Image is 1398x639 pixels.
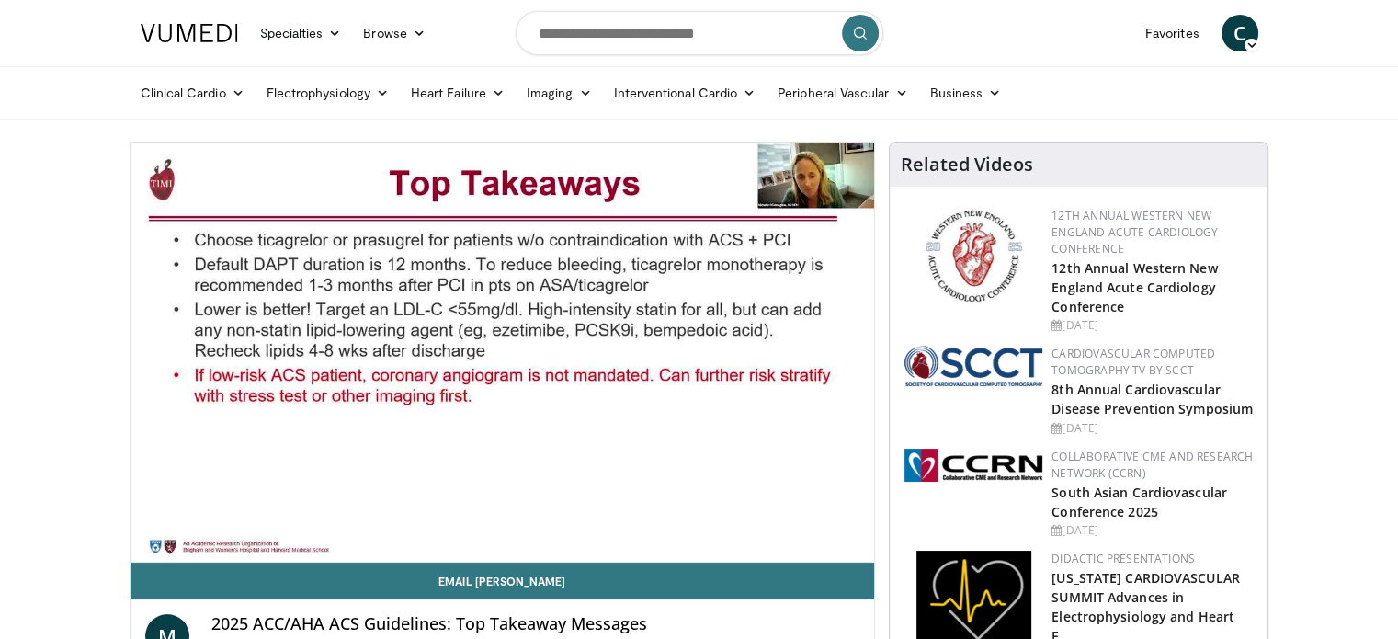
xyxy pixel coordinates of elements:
a: C [1222,15,1258,51]
a: Business [918,74,1012,111]
div: [DATE] [1051,317,1253,334]
a: Email [PERSON_NAME] [131,563,875,599]
img: VuMedi Logo [141,24,238,42]
div: [DATE] [1051,522,1253,539]
div: Didactic Presentations [1051,551,1253,567]
a: Imaging [516,74,603,111]
a: Interventional Cardio [603,74,767,111]
a: Collaborative CME and Research Network (CCRN) [1051,449,1253,481]
a: 8th Annual Cardiovascular Disease Prevention Symposium [1051,381,1253,417]
a: Electrophysiology [256,74,400,111]
img: 51a70120-4f25-49cc-93a4-67582377e75f.png.150x105_q85_autocrop_double_scale_upscale_version-0.2.png [904,346,1042,386]
a: 12th Annual Western New England Acute Cardiology Conference [1051,208,1218,257]
video-js: Video Player [131,143,875,563]
a: Browse [352,15,437,51]
a: Specialties [249,15,353,51]
img: 0954f259-7907-4053-a817-32a96463ecc8.png.150x105_q85_autocrop_double_scale_upscale_version-0.2.png [923,208,1025,304]
img: a04ee3ba-8487-4636-b0fb-5e8d268f3737.png.150x105_q85_autocrop_double_scale_upscale_version-0.2.png [904,449,1042,482]
a: Clinical Cardio [130,74,256,111]
a: Cardiovascular Computed Tomography TV by SCCT [1051,346,1215,378]
input: Search topics, interventions [516,11,883,55]
a: Peripheral Vascular [767,74,918,111]
a: Heart Failure [400,74,516,111]
a: Favorites [1134,15,1210,51]
a: 12th Annual Western New England Acute Cardiology Conference [1051,259,1217,315]
h4: Related Videos [901,154,1033,176]
div: [DATE] [1051,420,1253,437]
a: South Asian Cardiovascular Conference 2025 [1051,484,1227,520]
h4: 2025 ACC/AHA ACS Guidelines: Top Takeaway Messages [211,614,860,634]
